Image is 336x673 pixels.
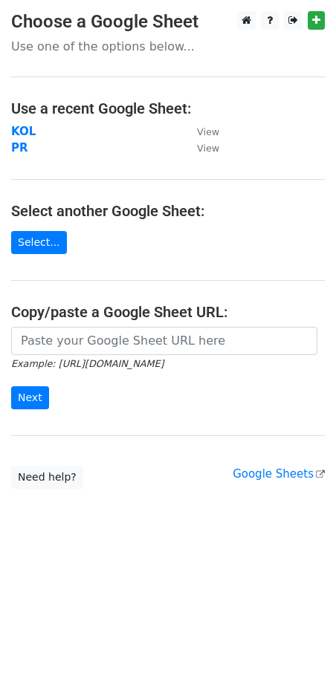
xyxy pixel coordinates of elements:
[197,143,219,154] small: View
[11,11,325,33] h3: Choose a Google Sheet
[262,602,336,673] iframe: Chat Widget
[11,466,83,489] a: Need help?
[11,231,67,254] a: Select...
[11,125,36,138] a: KOL
[182,141,219,155] a: View
[11,327,317,355] input: Paste your Google Sheet URL here
[233,467,325,481] a: Google Sheets
[11,386,49,409] input: Next
[11,141,28,155] a: PR
[11,100,325,117] h4: Use a recent Google Sheet:
[197,126,219,137] small: View
[11,358,164,369] small: Example: [URL][DOMAIN_NAME]
[11,303,325,321] h4: Copy/paste a Google Sheet URL:
[11,39,325,54] p: Use one of the options below...
[11,202,325,220] h4: Select another Google Sheet:
[182,125,219,138] a: View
